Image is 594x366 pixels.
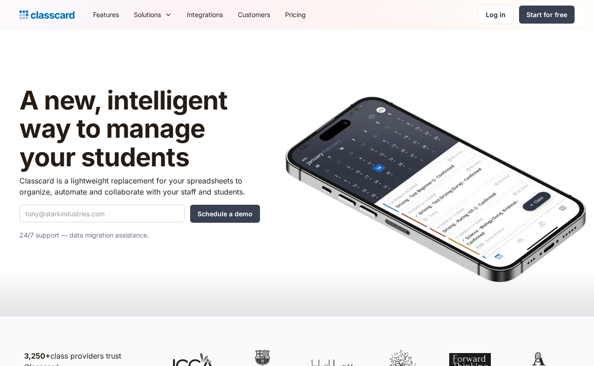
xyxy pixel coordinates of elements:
[519,6,575,24] a: Start for free
[19,205,260,223] form: Quick Demo Form
[230,4,278,25] a: Customers
[19,86,260,172] h1: A new, intelligent way to manage your students
[86,4,126,25] a: Features
[19,175,260,197] p: Classcard is a lightweight replacement for your spreadsheets to organize, automate and collaborat...
[478,5,514,24] a: Log in
[486,10,506,19] div: Log in
[179,4,230,25] a: Integrations
[278,4,313,25] a: Pricing
[19,8,74,21] a: home
[134,10,161,19] div: Solutions
[19,230,260,241] p: 24/7 support — data migration assistance.
[24,351,50,360] strong: 3,250+
[526,10,567,19] div: Start for free
[126,4,179,25] div: Solutions
[19,205,185,222] input: tony@starkindustries.com
[190,205,260,223] input: Schedule a demo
